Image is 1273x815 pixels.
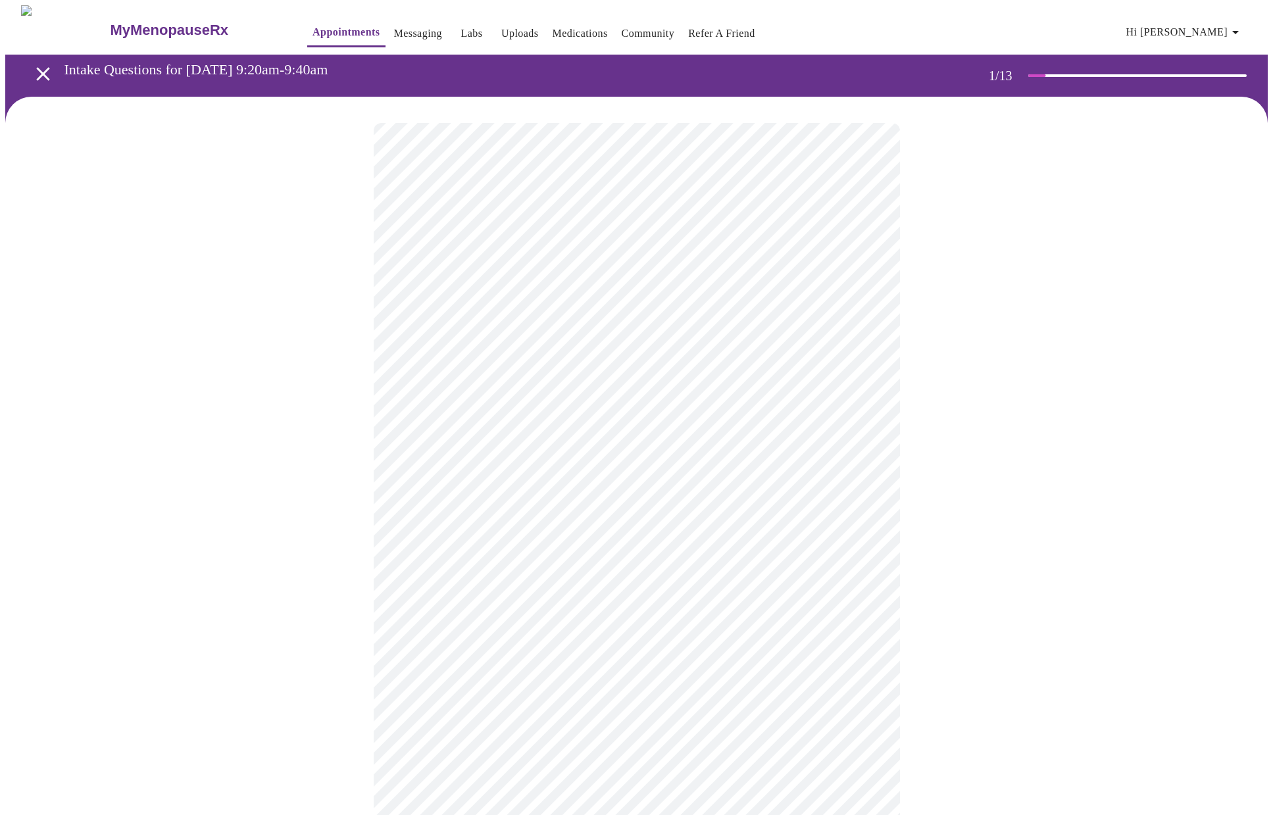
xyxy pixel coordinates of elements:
[496,20,544,47] button: Uploads
[451,20,493,47] button: Labs
[110,22,228,39] h3: MyMenopauseRx
[501,24,539,43] a: Uploads
[1121,19,1249,45] button: Hi [PERSON_NAME]
[622,24,675,43] a: Community
[24,55,62,93] button: open drawer
[21,5,109,55] img: MyMenopauseRx Logo
[109,7,281,53] a: MyMenopauseRx
[64,61,937,78] h3: Intake Questions for [DATE] 9:20am-9:40am
[1126,23,1243,41] span: Hi [PERSON_NAME]
[688,24,755,43] a: Refer a Friend
[547,20,612,47] button: Medications
[394,24,442,43] a: Messaging
[461,24,482,43] a: Labs
[616,20,680,47] button: Community
[307,19,385,47] button: Appointments
[552,24,607,43] a: Medications
[683,20,761,47] button: Refer a Friend
[312,23,380,41] a: Appointments
[989,68,1028,84] h3: 1 / 13
[389,20,447,47] button: Messaging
